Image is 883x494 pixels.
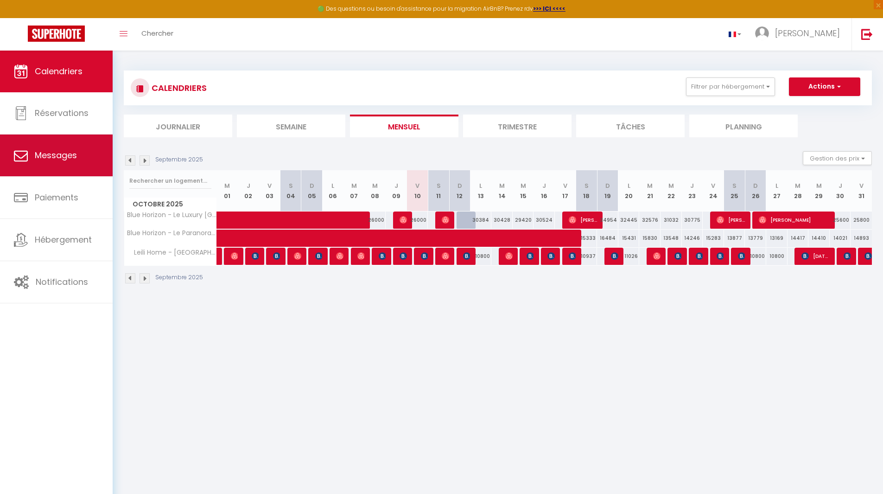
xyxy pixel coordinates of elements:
span: Hébergement [35,234,92,245]
p: Septembre 2025 [155,273,203,282]
abbr: M [816,181,822,190]
th: 02 [238,170,259,212]
abbr: J [542,181,546,190]
div: 15283 [703,230,724,247]
li: Trimestre [463,115,572,137]
div: 32576 [639,212,661,229]
li: Semaine [237,115,345,137]
abbr: L [479,181,482,190]
span: [PERSON_NAME] [421,247,428,265]
span: [PERSON_NAME] [717,211,745,229]
span: Leili Home - [GEOGRAPHIC_DATA] [126,248,218,258]
abbr: D [457,181,462,190]
abbr: M [499,181,505,190]
div: 30775 [682,212,703,229]
span: [PERSON_NAME] [569,211,597,229]
th: 18 [576,170,597,212]
div: 34954 [597,212,618,229]
li: Mensuel [350,115,458,137]
abbr: M [795,181,800,190]
span: [PERSON_NAME] [336,247,343,265]
abbr: J [690,181,694,190]
span: [PERSON_NAME] [231,247,238,265]
li: Planning [689,115,798,137]
div: 11026 [618,248,640,265]
th: 13 [470,170,492,212]
th: 22 [661,170,682,212]
th: 20 [618,170,640,212]
div: 13169 [766,230,788,247]
th: 24 [703,170,724,212]
abbr: S [732,181,737,190]
th: 30 [830,170,851,212]
div: 26000 [407,212,428,229]
th: 11 [428,170,449,212]
abbr: J [247,181,250,190]
span: Octobre 2025 [124,198,216,211]
div: 13877 [724,230,745,247]
span: [DATE][PERSON_NAME] [801,247,830,265]
abbr: M [372,181,378,190]
div: 15830 [639,230,661,247]
th: 31 [851,170,872,212]
span: [PERSON_NAME] [569,247,576,265]
div: 14893 [851,230,872,247]
span: [PERSON_NAME] [547,247,554,265]
th: 03 [259,170,280,212]
div: 14417 [788,230,809,247]
th: 14 [491,170,513,212]
div: 31032 [661,212,682,229]
div: 30524 [534,212,555,229]
a: >>> ICI <<<< [533,5,565,13]
input: Rechercher un logement... [129,173,211,189]
abbr: M [224,181,230,190]
th: 08 [365,170,386,212]
abbr: S [584,181,589,190]
span: Paiements [35,192,78,203]
button: Actions [789,77,860,96]
abbr: J [394,181,398,190]
th: 17 [555,170,576,212]
span: [PERSON_NAME] [400,211,407,229]
div: 14246 [682,230,703,247]
div: 10800 [745,248,766,265]
span: Blue Horizon - Le Luxury [GEOGRAPHIC_DATA] [126,212,218,218]
a: Chercher [134,18,180,51]
th: 07 [343,170,365,212]
abbr: V [267,181,272,190]
abbr: S [437,181,441,190]
li: Journalier [124,115,232,137]
span: [PERSON_NAME] [400,247,407,265]
div: 25800 [851,212,872,229]
th: 25 [724,170,745,212]
span: [PERSON_NAME] [294,247,301,265]
th: 27 [766,170,788,212]
span: [PERSON_NAME] [738,247,745,265]
span: Blue Horizon - Le Paranorama Moeara [126,230,218,237]
span: Réservations [35,107,89,119]
abbr: M [521,181,526,190]
li: Tâches [576,115,685,137]
div: 25600 [830,212,851,229]
p: Septembre 2025 [155,155,203,164]
th: 16 [534,170,555,212]
span: [PERSON_NAME] Tuieinui [357,247,364,265]
img: logout [861,28,873,40]
abbr: M [647,181,653,190]
div: 13779 [745,230,766,247]
abbr: D [605,181,610,190]
div: 16484 [597,230,618,247]
abbr: M [351,181,357,190]
span: [PERSON_NAME] [844,247,851,265]
div: 10800 [766,248,788,265]
th: 05 [301,170,323,212]
a: ... [PERSON_NAME] [748,18,851,51]
th: 29 [808,170,830,212]
div: 14021 [830,230,851,247]
span: [PERSON_NAME] [442,247,449,265]
button: Filtrer par hébergement [686,77,775,96]
th: 28 [788,170,809,212]
span: Messages [35,149,77,161]
th: 23 [682,170,703,212]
